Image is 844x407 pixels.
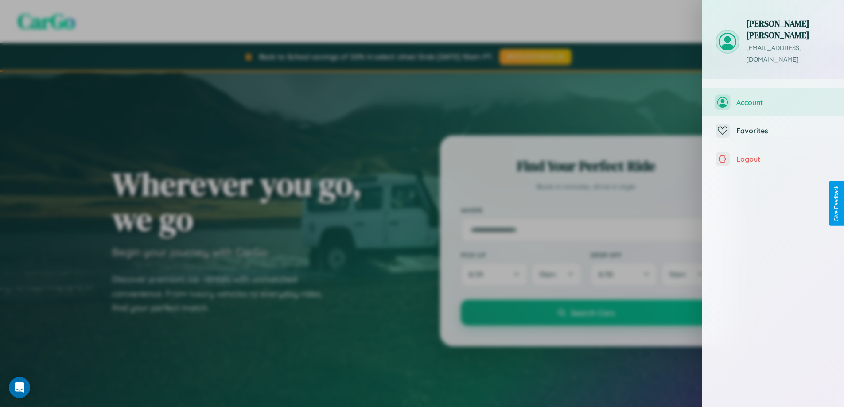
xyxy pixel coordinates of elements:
p: [EMAIL_ADDRESS][DOMAIN_NAME] [746,43,831,66]
div: Open Intercom Messenger [9,377,30,398]
h3: [PERSON_NAME] [PERSON_NAME] [746,18,831,41]
button: Favorites [702,116,844,145]
span: Account [736,98,831,107]
span: Favorites [736,126,831,135]
div: Give Feedback [833,186,840,221]
button: Logout [702,145,844,173]
span: Logout [736,155,831,163]
button: Account [702,88,844,116]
